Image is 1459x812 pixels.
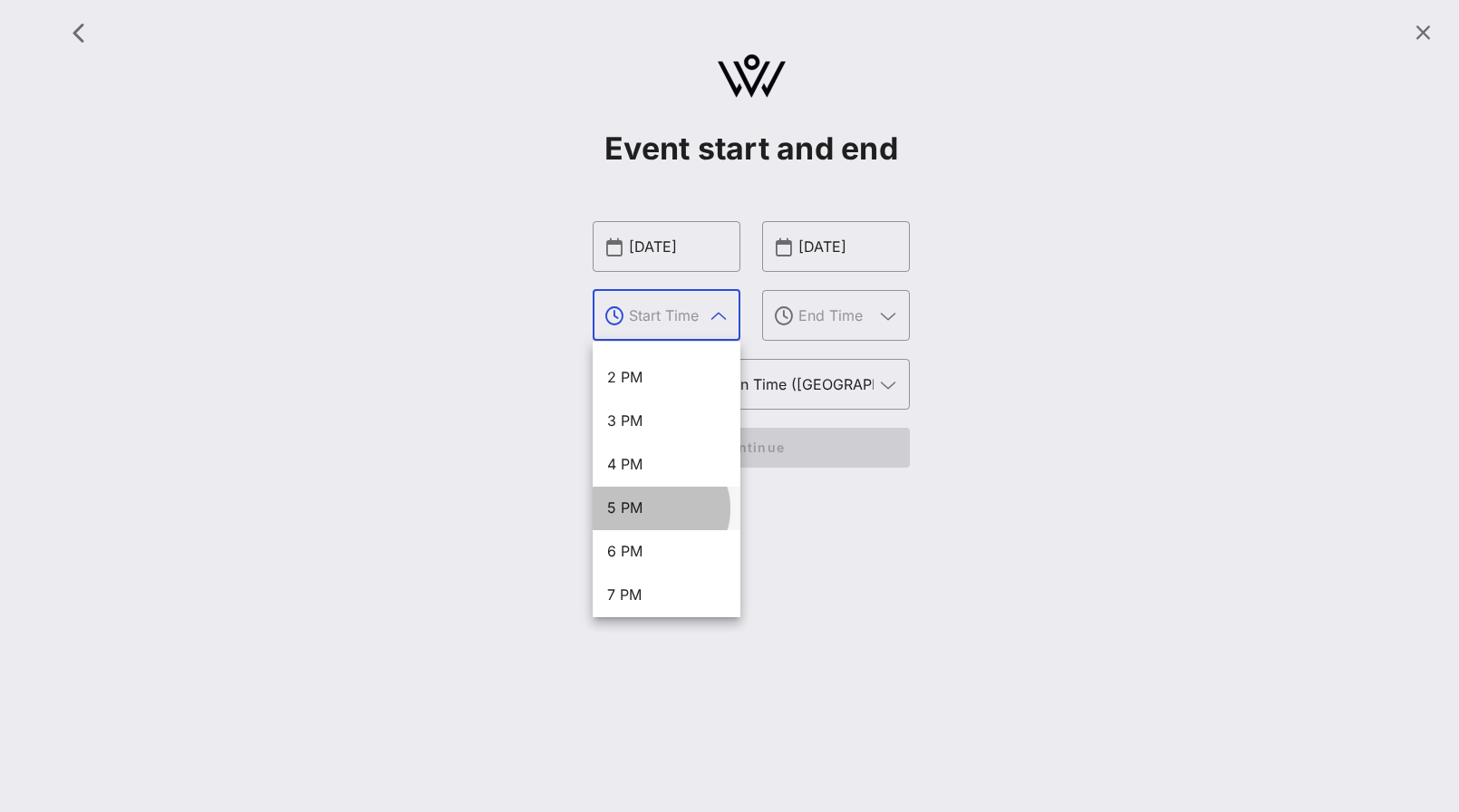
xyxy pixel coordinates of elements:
input: End Time [798,301,874,330]
div: 6 PM [607,543,726,560]
div: 7 PM [607,586,726,604]
div: 3 PM [607,412,726,430]
div: 5 PM [607,499,726,517]
input: Start Time [629,301,704,330]
div: 4 PM [607,456,726,473]
h1: Event start and end [593,130,910,167]
div: 2 PM [607,369,726,386]
button: prepend icon [776,238,792,256]
button: prepend icon [606,238,623,256]
img: logo.svg [718,54,786,98]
